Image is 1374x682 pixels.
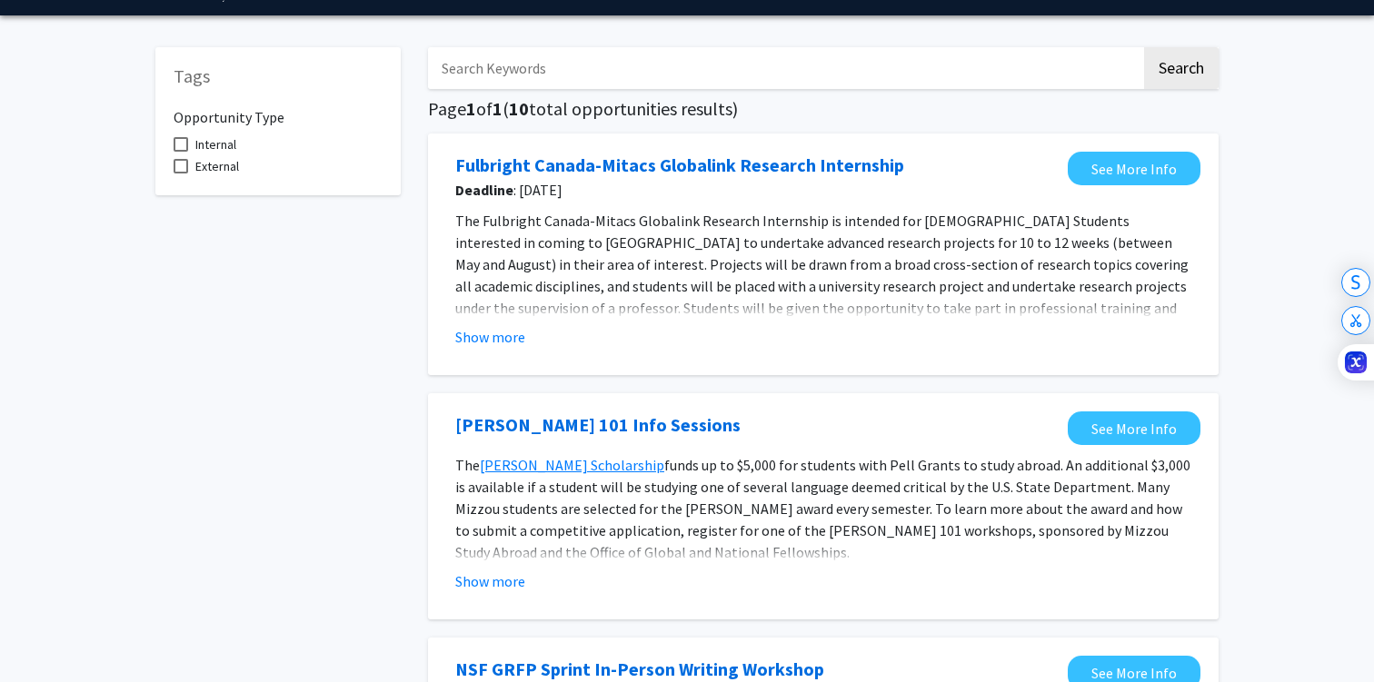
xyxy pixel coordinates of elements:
[1068,411,1200,445] a: Opens in a new tab
[455,212,1189,339] span: The Fulbright Canada-Mitacs Globalink Research Internship is intended for [DEMOGRAPHIC_DATA] Stud...
[455,411,741,439] a: Opens in a new tab
[480,456,664,474] a: [PERSON_NAME] Scholarship
[428,98,1219,120] h5: Page of ( total opportunities results)
[1144,47,1219,89] button: Search
[455,326,525,348] button: Show more
[174,65,383,87] h5: Tags
[509,97,529,120] span: 10
[455,181,513,199] b: Deadline
[455,152,904,179] a: Opens in a new tab
[195,155,239,177] span: External
[455,456,1190,561] span: funds up to $5,000 for students with Pell Grants to study abroad. An additional $3,000 is availab...
[14,600,77,668] iframe: Chat
[455,456,480,474] span: The
[195,133,236,155] span: Internal
[455,179,1059,201] span: : [DATE]
[174,94,383,126] h6: Opportunity Type
[455,570,525,592] button: Show more
[493,97,503,120] span: 1
[1068,152,1200,185] a: Opens in a new tab
[428,47,1141,89] input: Search Keywords
[466,97,476,120] span: 1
